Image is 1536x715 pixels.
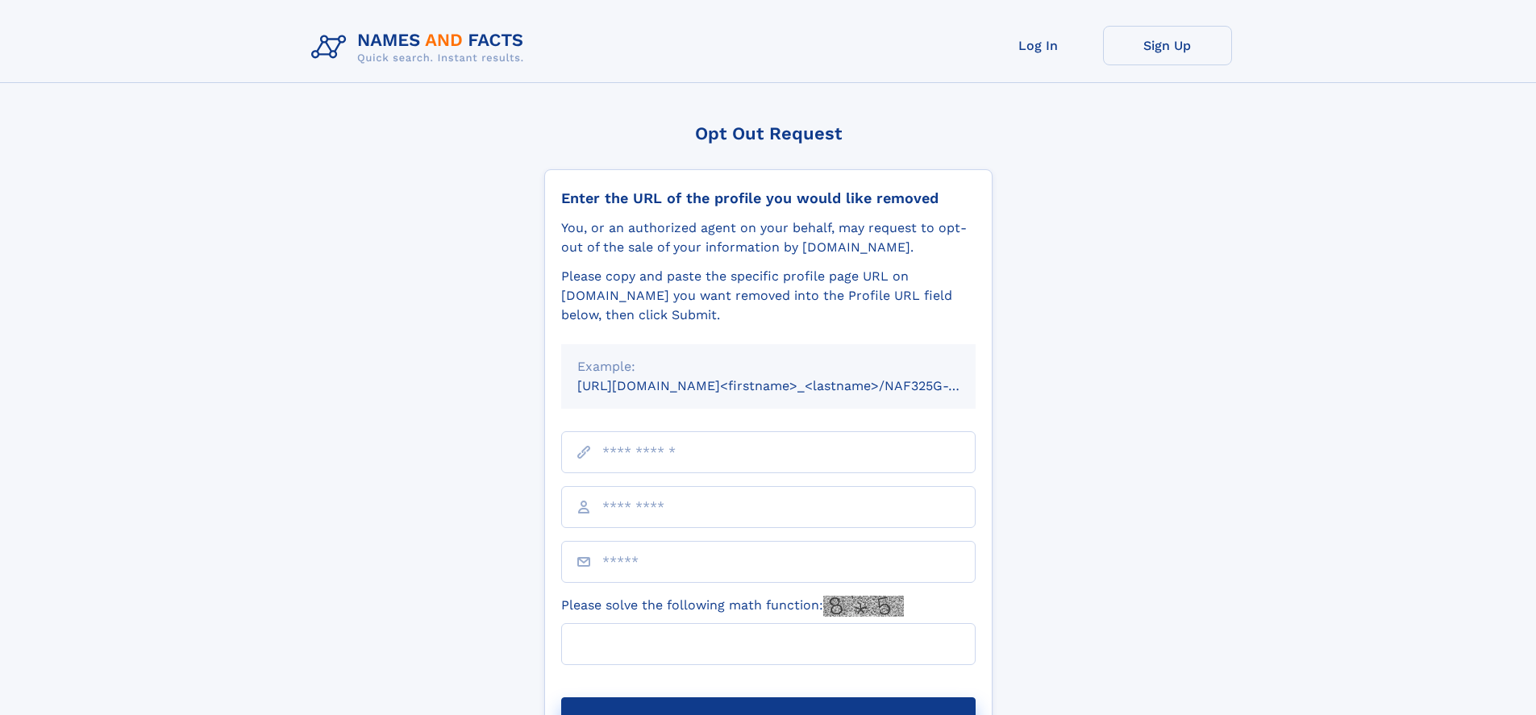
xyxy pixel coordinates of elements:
[577,378,1006,393] small: [URL][DOMAIN_NAME]<firstname>_<lastname>/NAF325G-xxxxxxxx
[561,596,904,617] label: Please solve the following math function:
[561,267,976,325] div: Please copy and paste the specific profile page URL on [DOMAIN_NAME] you want removed into the Pr...
[561,218,976,257] div: You, or an authorized agent on your behalf, may request to opt-out of the sale of your informatio...
[1103,26,1232,65] a: Sign Up
[544,123,993,143] div: Opt Out Request
[974,26,1103,65] a: Log In
[561,189,976,207] div: Enter the URL of the profile you would like removed
[305,26,537,69] img: Logo Names and Facts
[577,357,959,376] div: Example:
